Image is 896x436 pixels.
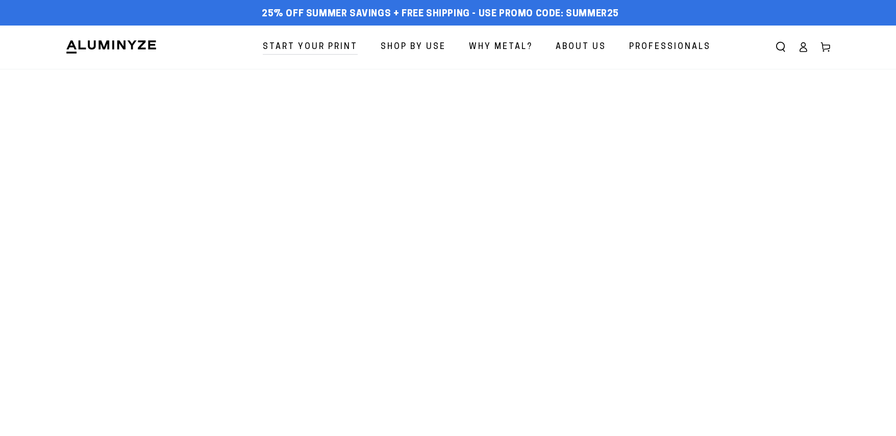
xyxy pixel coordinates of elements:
a: Start Your Print [255,34,365,61]
summary: Search our site [769,36,792,58]
a: Professionals [621,34,718,61]
span: Start Your Print [263,40,358,55]
a: Shop By Use [373,34,454,61]
span: 25% off Summer Savings + Free Shipping - Use Promo Code: SUMMER25 [262,9,619,20]
a: Why Metal? [461,34,540,61]
span: Why Metal? [469,40,533,55]
a: About Us [548,34,614,61]
span: Professionals [629,40,711,55]
img: Aluminyze [65,39,157,55]
span: About Us [556,40,606,55]
span: Shop By Use [381,40,446,55]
